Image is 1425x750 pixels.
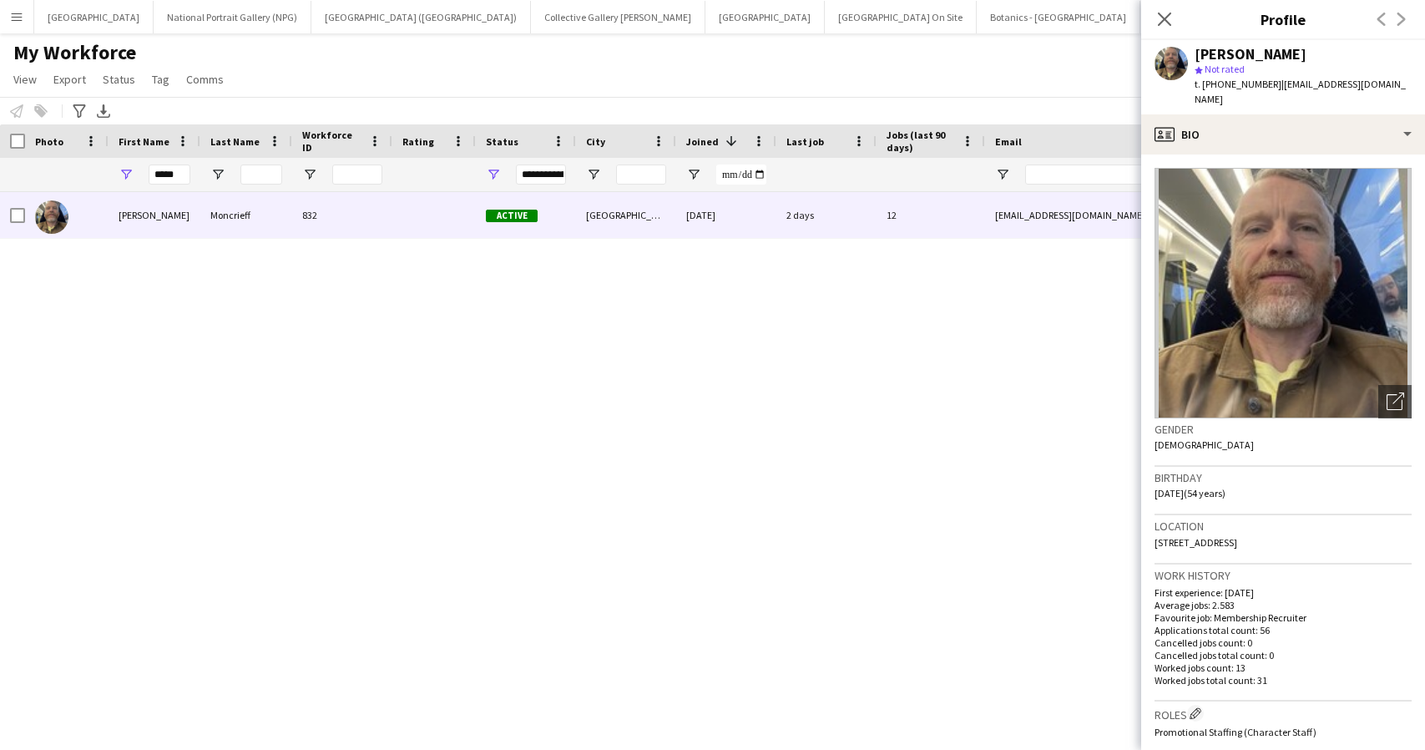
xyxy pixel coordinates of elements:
[200,192,292,238] div: Moncrieff
[1141,8,1425,30] h3: Profile
[93,101,114,121] app-action-btn: Export XLSX
[145,68,176,90] a: Tag
[47,68,93,90] a: Export
[486,167,501,182] button: Open Filter Menu
[616,165,666,185] input: City Filter Input
[977,1,1140,33] button: Botanics - [GEOGRAPHIC_DATA]
[1155,636,1412,649] p: Cancelled jobs count: 0
[1205,63,1245,75] span: Not rated
[1140,1,1285,33] button: [GEOGRAPHIC_DATA] (HES)
[53,72,86,87] span: Export
[576,192,676,238] div: [GEOGRAPHIC_DATA]
[179,68,230,90] a: Comms
[34,1,154,33] button: [GEOGRAPHIC_DATA]
[1155,624,1412,636] p: Applications total count: 56
[586,135,605,148] span: City
[776,192,877,238] div: 2 days
[825,1,977,33] button: [GEOGRAPHIC_DATA] On Site
[119,135,169,148] span: First Name
[302,129,362,154] span: Workforce ID
[1155,438,1254,451] span: [DEMOGRAPHIC_DATA]
[1195,78,1281,90] span: t. [PHONE_NUMBER]
[240,165,282,185] input: Last Name Filter Input
[686,135,719,148] span: Joined
[1155,674,1412,687] p: Worked jobs total count: 31
[109,192,200,238] div: [PERSON_NAME]
[1025,165,1309,185] input: Email Filter Input
[1195,78,1406,105] span: | [EMAIL_ADDRESS][DOMAIN_NAME]
[210,135,260,148] span: Last Name
[7,68,43,90] a: View
[586,167,601,182] button: Open Filter Menu
[311,1,531,33] button: [GEOGRAPHIC_DATA] ([GEOGRAPHIC_DATA])
[1155,611,1412,624] p: Favourite job: Membership Recruiter
[985,192,1319,238] div: [EMAIL_ADDRESS][DOMAIN_NAME]
[1155,168,1412,418] img: Crew avatar or photo
[1155,487,1225,499] span: [DATE] (54 years)
[995,135,1022,148] span: Email
[1155,586,1412,599] p: First experience: [DATE]
[1195,47,1306,62] div: [PERSON_NAME]
[1155,661,1412,674] p: Worked jobs count: 13
[149,165,190,185] input: First Name Filter Input
[103,72,135,87] span: Status
[486,135,518,148] span: Status
[1155,568,1412,583] h3: Work history
[210,167,225,182] button: Open Filter Menu
[1155,470,1412,485] h3: Birthday
[1155,422,1412,437] h3: Gender
[705,1,825,33] button: [GEOGRAPHIC_DATA]
[786,135,824,148] span: Last job
[877,192,985,238] div: 12
[676,192,776,238] div: [DATE]
[531,1,705,33] button: Collective Gallery [PERSON_NAME]
[995,167,1010,182] button: Open Filter Menu
[1155,519,1412,534] h3: Location
[35,135,63,148] span: Photo
[13,72,37,87] span: View
[716,165,766,185] input: Joined Filter Input
[152,72,169,87] span: Tag
[1155,599,1412,611] p: Average jobs: 2.583
[1155,726,1316,738] span: Promotional Staffing (Character Staff)
[402,135,434,148] span: Rating
[35,200,68,234] img: Colin Moncrieff
[486,210,538,222] span: Active
[1141,114,1425,155] div: Bio
[119,167,134,182] button: Open Filter Menu
[1378,385,1412,418] div: Open photos pop-in
[1155,536,1237,549] span: [STREET_ADDRESS]
[186,72,224,87] span: Comms
[302,167,317,182] button: Open Filter Menu
[292,192,392,238] div: 832
[686,167,701,182] button: Open Filter Menu
[13,40,136,65] span: My Workforce
[332,165,382,185] input: Workforce ID Filter Input
[1155,649,1412,661] p: Cancelled jobs total count: 0
[1155,705,1412,722] h3: Roles
[887,129,955,154] span: Jobs (last 90 days)
[154,1,311,33] button: National Portrait Gallery (NPG)
[96,68,142,90] a: Status
[69,101,89,121] app-action-btn: Advanced filters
